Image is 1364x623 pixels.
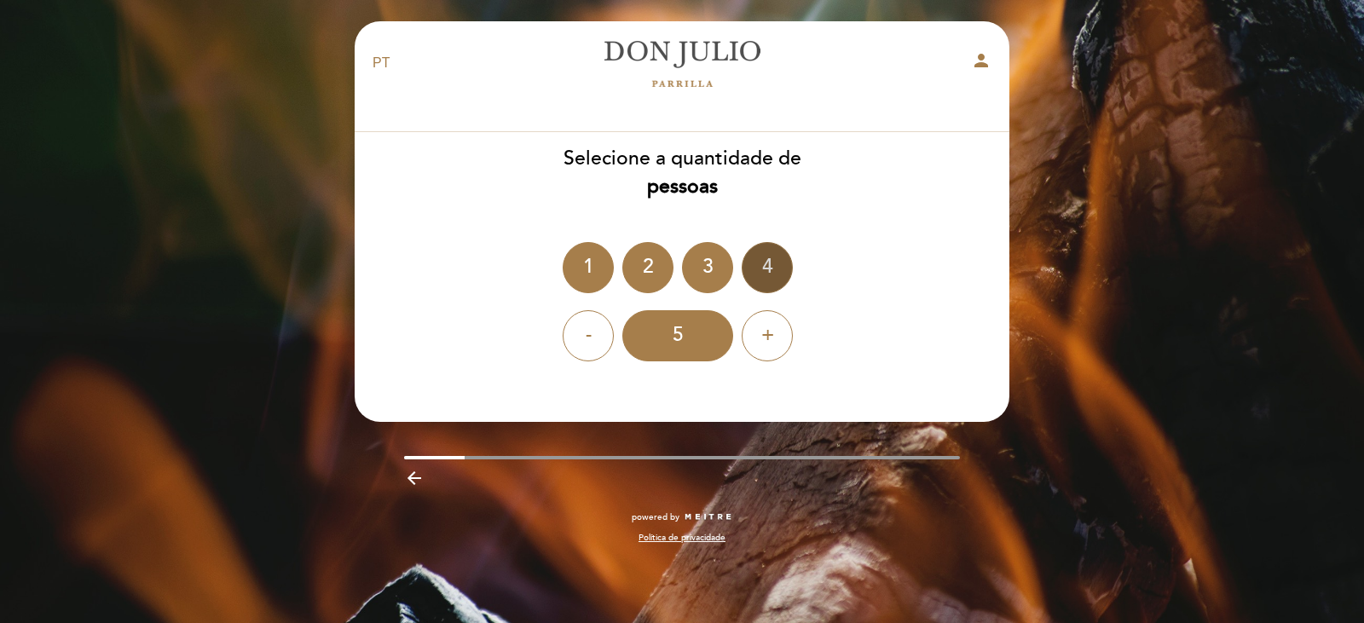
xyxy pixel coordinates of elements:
[563,242,614,293] div: 1
[742,242,793,293] div: 4
[563,310,614,361] div: -
[575,40,789,87] a: [PERSON_NAME]
[404,468,425,488] i: arrow_backward
[622,242,673,293] div: 2
[647,175,718,199] b: pessoas
[632,511,679,523] span: powered by
[354,145,1010,201] div: Selecione a quantidade de
[682,242,733,293] div: 3
[632,511,732,523] a: powered by
[971,50,991,71] i: person
[971,50,991,77] button: person
[742,310,793,361] div: +
[684,513,732,522] img: MEITRE
[622,310,733,361] div: 5
[639,532,725,544] a: Política de privacidade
